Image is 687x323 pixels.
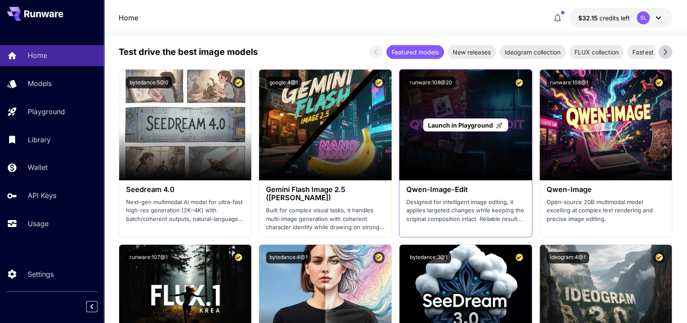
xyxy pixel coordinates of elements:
span: Launch in Playground [428,122,493,129]
p: Settings [28,269,54,279]
div: Featured models [386,45,444,59]
button: Certified Model – Vetted for best performance and includes a commercial license. [233,252,244,263]
nav: breadcrumb [119,13,138,23]
p: API Keys [28,190,56,201]
span: credits left [600,14,630,22]
p: Designed for intelligent image editing, it applies targeted changes while keeping the original co... [406,198,525,224]
div: FLUX collection [569,45,624,59]
span: New releases [447,48,496,57]
button: Certified Model – Vetted for best performance and includes a commercial license. [653,252,665,263]
button: Certified Model – Vetted for best performance and includes a commercial license. [373,77,385,88]
p: Library [28,134,51,145]
h3: Gemini Flash Image 2.5 ([PERSON_NAME]) [266,185,385,202]
button: bytedance:5@0 [126,77,172,88]
button: Certified Model – Vetted for best performance and includes a commercial license. [513,77,525,88]
button: Collapse sidebar [86,301,97,312]
button: runware:108@20 [406,77,456,88]
span: Ideogram collection [499,48,566,57]
p: Usage [28,218,49,229]
span: Fastest models [627,48,681,57]
button: $32.1529SL [570,8,672,28]
button: Certified Model – Vetted for best performance and includes a commercial license. [653,77,665,88]
p: Open‑source 20B multimodal model excelling at complex text rendering and precise image editing. [547,198,665,224]
a: Home [119,13,138,23]
span: $32.15 [578,14,600,22]
p: Test drive the best image models [119,45,258,58]
button: google:4@1 [266,77,301,88]
a: Launch in Playground [423,118,508,132]
div: Ideogram collection [499,45,566,59]
div: $32.1529 [578,13,630,22]
img: alt [259,70,392,180]
p: Built for complex visual tasks, it handles multi-image generation with coherent character identit... [266,206,385,232]
button: bytedance:3@1 [406,252,451,263]
button: Certified Model – Vetted for best performance and includes a commercial license. [233,77,244,88]
img: alt [119,70,252,180]
button: ideogram:4@1 [547,252,589,263]
p: Next-gen multimodal AI model for ultra-fast high-res generation (2K–4K) with batch/coherent outpu... [126,198,245,224]
p: Playground [28,106,65,117]
p: Home [28,50,47,61]
div: Collapse sidebar [93,299,104,314]
div: SL [637,11,650,24]
h3: Seedream 4.0 [126,185,245,194]
div: Fastest models [627,45,681,59]
button: Certified Model – Vetted for best performance and includes a commercial license. [513,252,525,263]
img: alt [540,70,672,180]
span: Featured models [386,48,444,57]
button: runware:108@1 [547,77,592,88]
button: runware:107@1 [126,252,171,263]
h3: Qwen-Image [547,185,665,194]
p: Models [28,78,52,89]
button: Certified Model – Vetted for best performance and includes a commercial license. [373,252,385,263]
button: bytedance:4@1 [266,252,311,263]
div: New releases [447,45,496,59]
span: FLUX collection [569,48,624,57]
p: Wallet [28,162,48,173]
h3: Qwen-Image-Edit [406,185,525,194]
